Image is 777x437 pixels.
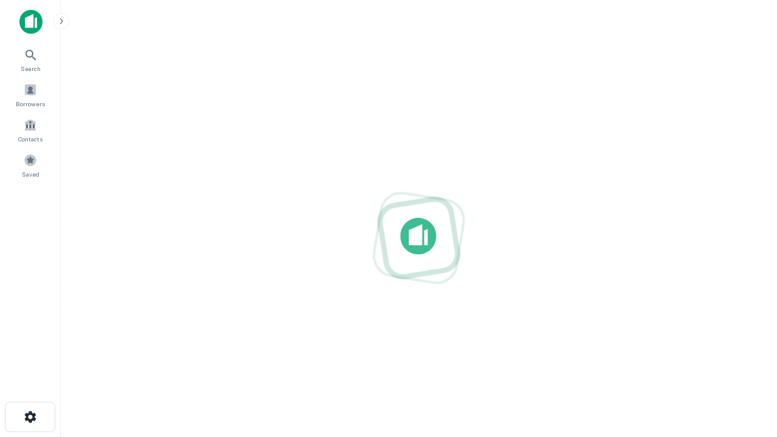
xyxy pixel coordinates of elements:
span: Borrowers [16,99,45,109]
a: Contacts [4,113,57,146]
a: Search [4,43,57,76]
a: Borrowers [4,78,57,111]
span: Search [21,64,41,73]
iframe: Chat Widget [716,340,777,398]
img: capitalize-icon.png [19,10,42,34]
a: Saved [4,149,57,181]
span: Contacts [18,134,42,144]
span: Saved [22,169,39,179]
